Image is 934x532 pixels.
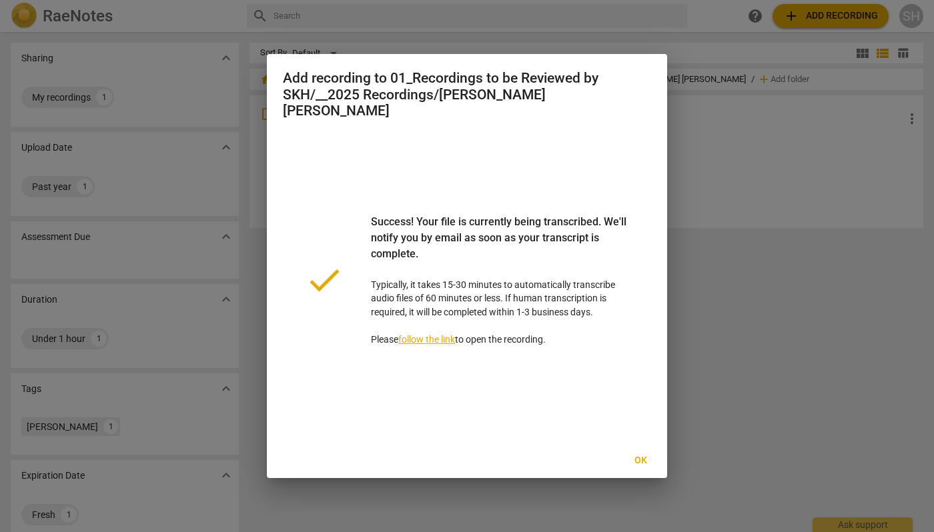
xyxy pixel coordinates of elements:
button: Ok [619,449,662,473]
h2: Add recording to 01_Recordings to be Reviewed by SKH/__2025 Recordings/[PERSON_NAME] [PERSON_NAME] [283,70,651,119]
div: Success! Your file is currently being transcribed. We'll notify you by email as soon as your tran... [371,214,630,278]
p: Typically, it takes 15-30 minutes to automatically transcribe audio files of 60 minutes or less. ... [371,214,630,347]
span: Ok [630,454,651,467]
a: follow the link [398,334,455,345]
span: done [304,260,344,300]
